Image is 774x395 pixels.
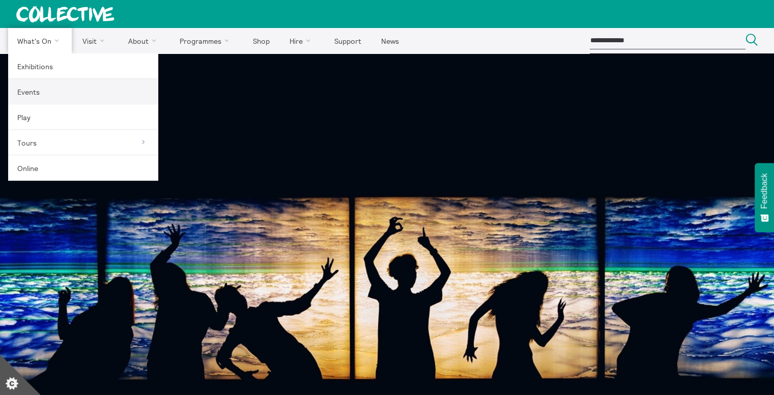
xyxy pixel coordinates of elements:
a: Events [8,79,158,104]
button: Feedback - Show survey [755,163,774,232]
a: Programmes [171,28,242,53]
a: Hire [281,28,324,53]
a: Online [8,155,158,181]
a: Shop [244,28,278,53]
a: Support [325,28,370,53]
a: About [119,28,169,53]
a: Tours [8,130,158,155]
a: Play [8,104,158,130]
span: Feedback [760,173,769,209]
a: What's On [8,28,72,53]
a: Visit [74,28,118,53]
a: Exhibitions [8,53,158,79]
a: News [372,28,408,53]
